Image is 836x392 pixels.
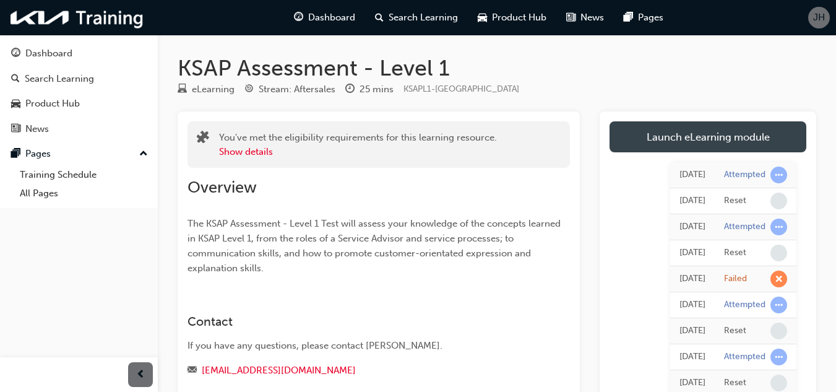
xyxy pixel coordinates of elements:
span: Dashboard [308,11,355,25]
div: Stream [244,82,335,97]
a: All Pages [15,184,153,203]
span: news-icon [566,10,575,25]
button: DashboardSearch LearningProduct HubNews [5,40,153,142]
div: Sat Sep 13 2025 13:02:38 GMT+1000 (Australian Eastern Standard Time) [679,246,705,260]
span: car-icon [11,98,20,110]
div: Type [178,82,235,97]
span: search-icon [375,10,384,25]
span: learningRecordVerb_NONE-icon [770,323,787,339]
div: Failed [724,273,747,285]
span: News [580,11,604,25]
div: Sat Sep 13 2025 12:43:09 GMT+1000 (Australian Eastern Standard Time) [679,298,705,312]
span: target-icon [244,84,254,95]
div: Attempted [724,299,765,311]
h1: KSAP Assessment - Level 1 [178,54,816,82]
span: Product Hub [492,11,546,25]
div: News [25,122,49,136]
div: Sat Sep 13 2025 13:09:09 GMT+1000 (Australian Eastern Standard Time) [679,194,705,208]
span: learningResourceType_ELEARNING-icon [178,84,187,95]
div: Sat Sep 13 2025 13:09:12 GMT+1000 (Australian Eastern Standard Time) [679,168,705,182]
div: Sat Sep 13 2025 12:38:08 GMT+1000 (Australian Eastern Standard Time) [679,376,705,390]
div: Sat Sep 13 2025 13:02:40 GMT+1000 (Australian Eastern Standard Time) [679,220,705,234]
a: Dashboard [5,42,153,65]
div: Sat Sep 13 2025 12:38:09 GMT+1000 (Australian Eastern Standard Time) [679,350,705,364]
div: Email [187,363,570,378]
a: Search Learning [5,68,153,90]
div: eLearning [192,82,235,97]
span: prev-icon [136,367,145,383]
span: Search Learning [389,11,458,25]
div: Duration [345,82,394,97]
button: JH [808,7,830,28]
span: car-icon [478,10,487,25]
div: Attempted [724,221,765,233]
span: learningRecordVerb_NONE-icon [770,193,787,209]
span: Pages [638,11,663,25]
span: learningRecordVerb_ATTEMPT-icon [770,167,787,183]
div: If you have any questions, please contact [PERSON_NAME]. [187,339,570,353]
button: Pages [5,142,153,165]
div: Stream: Aftersales [259,82,335,97]
a: news-iconNews [556,5,614,30]
div: Sat Sep 13 2025 12:59:58 GMT+1000 (Australian Eastern Standard Time) [679,272,705,286]
span: Learning resource code [403,84,519,94]
div: Reset [724,377,746,389]
a: pages-iconPages [614,5,673,30]
div: Dashboard [25,46,72,61]
div: Reset [724,195,746,207]
span: JH [813,11,825,25]
span: pages-icon [11,149,20,160]
span: email-icon [187,365,197,377]
a: Launch eLearning module [610,121,806,152]
span: The KSAP Assessment - Level 1 Test will assess your knowledge of the concepts learned in KSAP Lev... [187,218,563,274]
span: learningRecordVerb_ATTEMPT-icon [770,297,787,313]
a: search-iconSearch Learning [365,5,468,30]
a: [EMAIL_ADDRESS][DOMAIN_NAME] [202,365,356,376]
div: You've met the eligibility requirements for this learning resource. [219,131,497,159]
div: Attempted [724,169,765,181]
span: learningRecordVerb_ATTEMPT-icon [770,349,787,365]
span: Overview [187,178,257,197]
span: pages-icon [624,10,633,25]
span: up-icon [139,146,148,162]
span: guage-icon [11,48,20,59]
img: kia-training [6,5,149,30]
span: puzzle-icon [197,132,209,146]
span: search-icon [11,74,20,85]
span: learningRecordVerb_NONE-icon [770,375,787,391]
span: news-icon [11,124,20,135]
span: guage-icon [294,10,303,25]
span: clock-icon [345,84,355,95]
div: 25 mins [360,82,394,97]
div: Pages [25,147,51,161]
div: Sat Sep 13 2025 12:43:07 GMT+1000 (Australian Eastern Standard Time) [679,324,705,338]
a: Training Schedule [15,165,153,185]
span: learningRecordVerb_FAIL-icon [770,271,787,287]
a: car-iconProduct Hub [468,5,556,30]
div: Attempted [724,351,765,363]
h3: Contact [187,315,570,329]
span: learningRecordVerb_NONE-icon [770,245,787,261]
a: News [5,118,153,141]
a: guage-iconDashboard [284,5,365,30]
div: Search Learning [25,72,94,86]
div: Product Hub [25,97,80,111]
a: Product Hub [5,92,153,115]
span: learningRecordVerb_ATTEMPT-icon [770,219,787,235]
div: Reset [724,325,746,337]
button: Show details [219,145,273,159]
div: Reset [724,247,746,259]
